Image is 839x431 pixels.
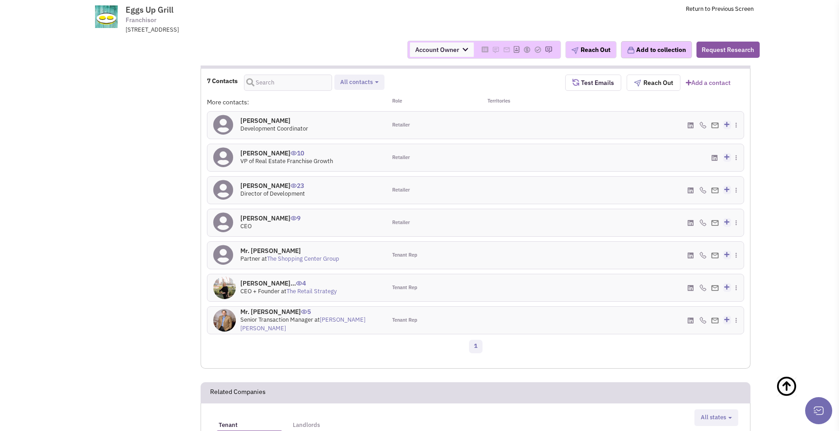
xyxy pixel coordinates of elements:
button: Reach Out [627,75,680,91]
button: Add to collection [621,41,692,58]
div: Territories [476,98,565,107]
span: Account Owner [410,42,473,57]
img: Email%20Icon.png [711,122,719,128]
h4: [PERSON_NAME] [240,149,333,157]
div: More contacts: [207,98,386,107]
img: Email%20Icon.png [711,253,719,258]
img: icon-phone.png [699,122,707,129]
img: icon-UserInteraction.png [291,183,297,188]
a: 1 [469,340,483,353]
img: Email%20Icon.png [711,285,719,291]
span: Retailer [392,187,410,194]
span: Tenant Rep [392,252,417,259]
span: Tenant Rep [392,284,417,291]
img: Email%20Icon.png [711,187,719,193]
img: YkQhwCapK0e5EfiXCbZwcA.jpeg [213,309,236,332]
span: at [240,316,366,332]
img: plane.png [571,47,578,54]
button: Test Emails [565,75,621,91]
a: The Retail Strategy [286,287,337,295]
a: The Shopping Center Group [267,255,339,262]
img: Email%20Icon.png [711,318,719,323]
h4: Mr. [PERSON_NAME] [240,308,380,316]
span: All contacts [340,78,373,86]
img: icon-phone.png [699,187,707,194]
span: at [281,287,337,295]
button: All contacts [337,78,381,87]
h2: Related Companies [210,383,266,403]
img: icon-phone.png [699,252,707,259]
img: Please add to your accounts [523,46,530,53]
span: Retailer [392,122,410,129]
img: Please add to your accounts [492,46,499,53]
span: Senior Transaction Manager [240,316,313,323]
span: at [262,255,339,262]
span: Partner [240,255,260,262]
input: Search [244,75,332,91]
button: Request Research [696,42,759,58]
img: icon-phone.png [699,317,707,324]
div: Role [386,98,476,107]
img: icon-phone.png [699,284,707,291]
a: Tenant Representation [214,412,285,431]
img: icon-UserInteraction.png [291,151,297,155]
h4: [PERSON_NAME]... [240,279,337,287]
div: [STREET_ADDRESS] [126,26,361,34]
h4: Mr. [PERSON_NAME] [240,247,339,255]
span: CEO + Founder [240,287,280,295]
span: Development Coordinator [240,125,308,132]
a: Add a contact [686,78,731,87]
img: icon-phone.png [699,219,707,226]
span: Eggs Up Grill [126,5,173,15]
span: Retailer [392,219,410,226]
img: Please add to your accounts [534,46,541,53]
span: Tenant Rep [392,317,417,324]
img: icon-UserInteraction.png [296,281,302,286]
span: Franchisor [126,15,156,25]
img: aSgSC8PSak-wfvwwUmCzrA.jpg [213,276,236,299]
span: 23 [291,175,304,190]
a: Landlords [288,412,324,431]
img: icon-UserInteraction.png [291,216,297,220]
img: Please add to your accounts [545,46,552,53]
span: 4 [296,272,306,287]
img: icon-collection-lavender.png [627,46,635,54]
img: Please add to your accounts [503,46,510,53]
img: icon-UserInteraction.png [301,309,307,314]
h4: [PERSON_NAME] [240,117,308,125]
img: Email%20Icon.png [711,220,719,226]
span: 10 [291,142,304,157]
span: All states [701,413,726,421]
h4: [PERSON_NAME] [240,214,300,222]
a: [PERSON_NAME] [PERSON_NAME] [240,316,366,332]
a: Return to Previous Screen [686,5,754,13]
span: Test Emails [579,79,614,87]
a: Back To Top [776,366,821,425]
span: CEO [240,222,252,230]
img: plane.png [634,80,641,87]
h5: Landlords [293,421,320,429]
span: Retailer [392,154,410,161]
span: Director of Development [240,190,305,197]
button: All states [698,413,735,422]
span: 5 [301,301,311,316]
h4: [PERSON_NAME] [240,182,305,190]
button: Reach Out [565,41,616,58]
h4: 7 Contacts [207,77,238,85]
span: VP of Real Estate Franchise Growth [240,157,333,165]
span: 9 [291,207,300,222]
